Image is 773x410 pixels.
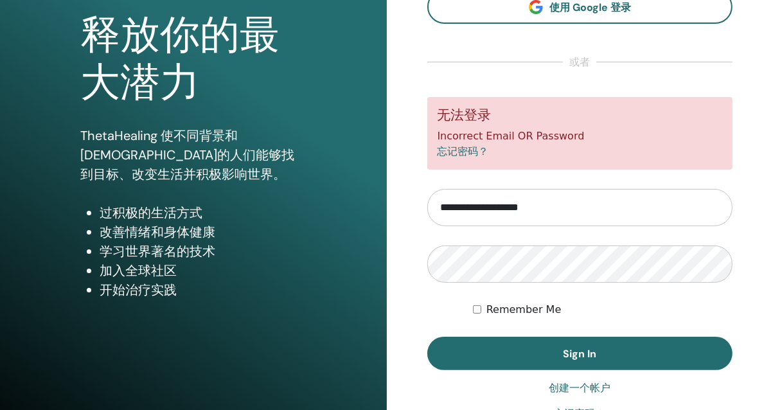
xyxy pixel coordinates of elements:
[427,97,733,170] div: Incorrect Email OR Password
[100,222,306,242] li: 改善情绪和身体健康
[100,203,306,222] li: 过积极的生活方式
[427,337,733,370] button: Sign In
[100,242,306,261] li: 学习世界著名的技术
[438,145,489,157] a: 忘记密码？
[473,302,733,317] div: Keep me authenticated indefinitely or until I manually logout
[549,380,610,396] a: 创建一个帐户
[486,302,562,317] label: Remember Me
[563,347,596,361] span: Sign In
[80,126,306,184] p: ThetaHealing 使不同背景和[DEMOGRAPHIC_DATA]的人们能够找到目标、改变生活并积极影响世界。
[80,12,306,107] h1: 释放你的最大潜力
[549,1,631,14] span: 使用 Google 登录
[100,280,306,299] li: 开始治疗实践
[563,55,596,70] span: 或者
[438,107,723,123] h5: 无法登录
[100,261,306,280] li: 加入全球社区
